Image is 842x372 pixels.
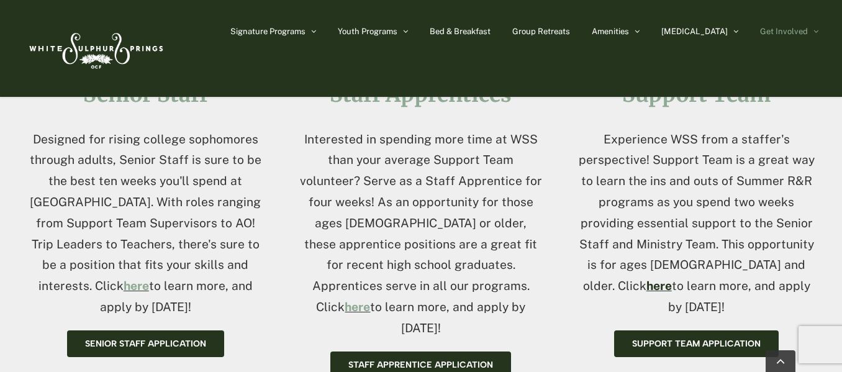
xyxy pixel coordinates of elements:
a: here [124,279,149,293]
span: Senior Staff application [85,338,206,349]
span: Support Team Application [632,338,761,349]
p: Interested in spending more time at WSS than your average Support Team volunteer? Serve as a Staf... [299,129,543,339]
a: Support Team Application [614,330,779,357]
span: Group Retreats [512,27,570,35]
a: here [646,279,672,293]
span: Bed & Breakfast [430,27,491,35]
p: Designed for rising college sophomores through adults, Senior Staff is sure to be the best ten we... [24,129,268,318]
img: White Sulphur Springs Logo [24,19,166,78]
a: here [345,300,370,314]
span: Signature Programs [230,27,306,35]
span: Get Involved [760,27,808,35]
span: Youth Programs [338,27,397,35]
span: [MEDICAL_DATA] [661,27,728,35]
p: Experience WSS from a staffer's perspective! Support Team is a great way to learn the ins and out... [574,129,818,318]
a: Senior Staff application [67,330,224,357]
span: Amenities [592,27,629,35]
span: Staff Apprentice application [348,360,493,370]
